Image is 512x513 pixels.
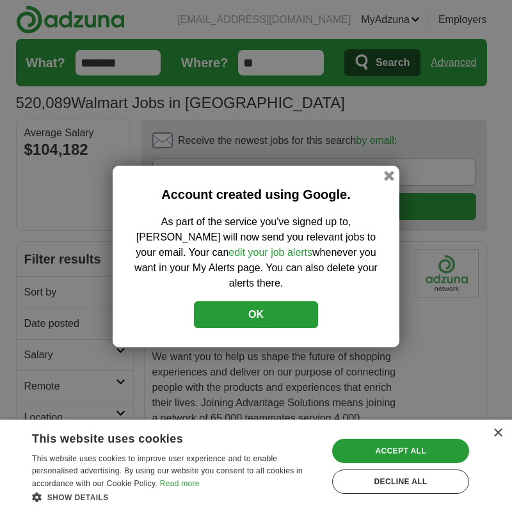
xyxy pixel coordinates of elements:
div: Show details [32,491,319,503]
span: Show details [47,493,109,502]
a: Read more, opens a new window [160,479,200,488]
button: OK [194,301,318,328]
span: This website uses cookies to improve user experience and to enable personalised advertising. By u... [32,454,303,489]
div: Decline all [332,470,469,494]
h2: Account created using Google. [132,185,380,204]
div: Accept all [332,439,469,463]
div: Close [493,429,502,438]
p: As part of the service you've signed up to, [PERSON_NAME] will now send you relevant jobs to your... [132,214,380,291]
a: edit your job alerts [228,247,312,258]
div: This website uses cookies [32,427,287,446]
